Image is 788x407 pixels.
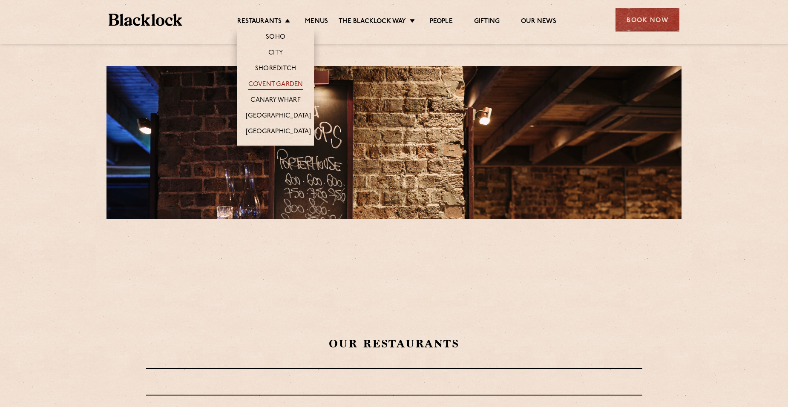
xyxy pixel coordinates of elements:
[474,17,500,27] a: Gifting
[430,17,453,27] a: People
[268,49,283,58] a: City
[339,17,406,27] a: The Blacklock Way
[521,17,556,27] a: Our News
[246,112,311,121] a: [GEOGRAPHIC_DATA]
[248,80,303,90] a: Covent Garden
[246,128,311,137] a: [GEOGRAPHIC_DATA]
[305,17,328,27] a: Menus
[173,336,615,351] h2: Our Restaurants
[255,65,296,74] a: Shoreditch
[250,96,300,106] a: Canary Wharf
[237,17,282,27] a: Restaurants
[266,33,285,43] a: Soho
[109,14,182,26] img: BL_Textured_Logo-footer-cropped.svg
[615,8,679,32] div: Book Now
